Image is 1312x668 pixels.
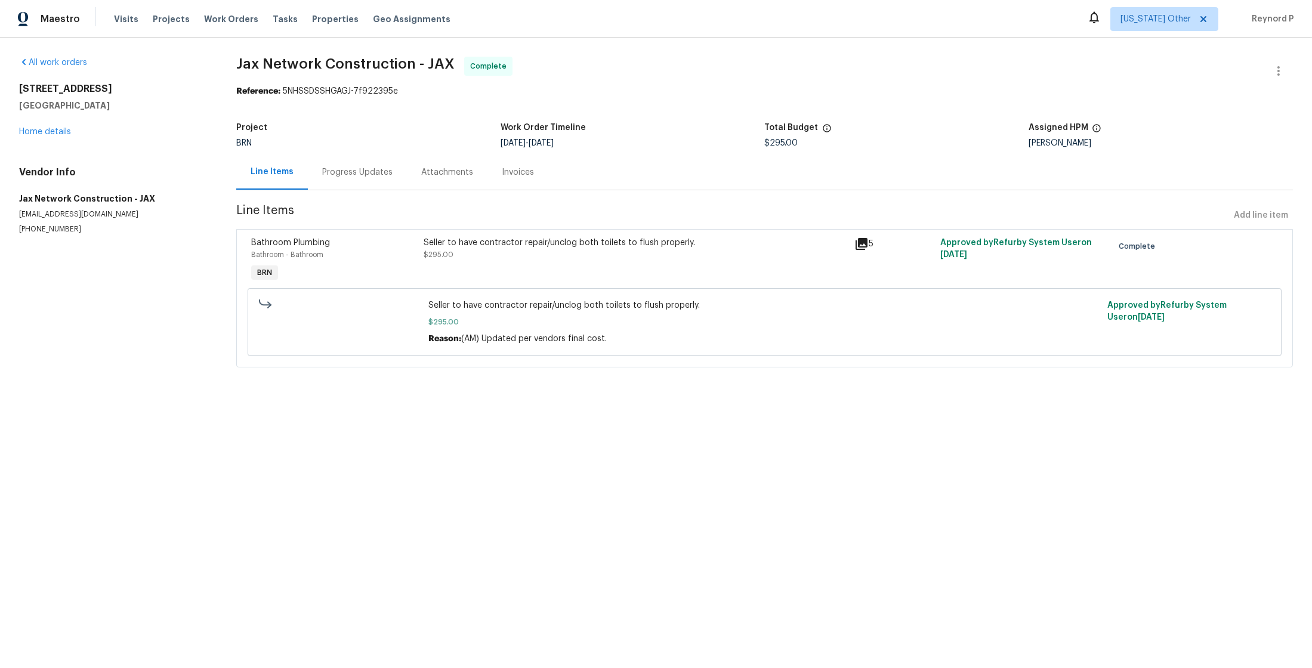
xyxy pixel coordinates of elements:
span: Bathroom Plumbing [251,239,330,247]
a: All work orders [19,58,87,67]
span: BRN [252,267,277,279]
span: Approved by Refurby System User on [940,239,1092,259]
h5: Project [236,123,267,132]
span: Jax Network Construction - JAX [236,57,455,71]
div: Invoices [502,166,534,178]
span: $295.00 [765,139,798,147]
span: [DATE] [1138,313,1165,321]
h5: Total Budget [765,123,819,132]
h4: Vendor Info [19,166,208,178]
div: Seller to have contractor repair/unclog both toilets to flush properly. [424,237,847,249]
h5: Work Order Timeline [501,123,586,132]
span: Visits [114,13,138,25]
span: [DATE] [940,250,967,259]
span: - [501,139,554,147]
a: Home details [19,128,71,136]
div: Line Items [251,166,294,178]
span: Geo Assignments [373,13,450,25]
span: Work Orders [204,13,258,25]
div: 5 [854,237,933,251]
span: $295.00 [424,251,453,258]
span: Tasks [273,15,298,23]
div: [PERSON_NAME] [1029,139,1293,147]
span: Complete [1119,240,1160,252]
span: (AM) Updated per vendors final cost. [462,335,607,343]
div: Attachments [421,166,473,178]
h2: [STREET_ADDRESS] [19,83,208,95]
span: The total cost of line items that have been proposed by Opendoor. This sum includes line items th... [822,123,832,139]
div: 5NHSSDSSHGAGJ-7f922395e [236,85,1293,97]
span: Properties [312,13,359,25]
b: Reference: [236,87,280,95]
span: Seller to have contractor repair/unclog both toilets to flush properly. [429,299,1101,311]
span: Bathroom - Bathroom [251,251,323,258]
p: [EMAIL_ADDRESS][DOMAIN_NAME] [19,209,208,219]
span: Maestro [41,13,80,25]
h5: Assigned HPM [1029,123,1088,132]
span: [DATE] [501,139,526,147]
div: Progress Updates [322,166,393,178]
p: [PHONE_NUMBER] [19,224,208,234]
span: $295.00 [429,316,1101,328]
span: [US_STATE] Other [1120,13,1191,25]
span: Complete [470,60,511,72]
span: [DATE] [529,139,554,147]
span: The hpm assigned to this work order. [1092,123,1101,139]
span: Approved by Refurby System User on [1108,301,1227,321]
span: Reynord P [1247,13,1294,25]
span: Projects [153,13,190,25]
h5: Jax Network Construction - JAX [19,193,208,205]
span: Reason: [429,335,462,343]
h5: [GEOGRAPHIC_DATA] [19,100,208,112]
span: Line Items [236,205,1229,227]
span: BRN [236,139,252,147]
